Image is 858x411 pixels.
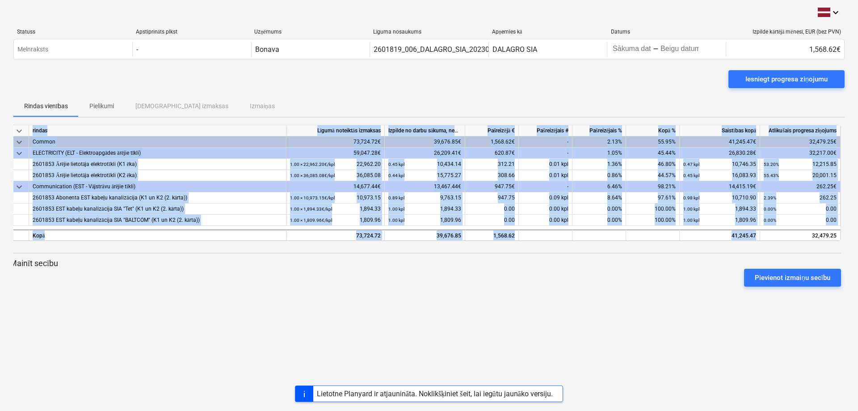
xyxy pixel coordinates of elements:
[611,43,653,55] input: Sākuma datums
[33,215,282,226] div: 2601853 EST kabeļu kanalizācija SIA "BALTCOM" (K1 un K2 (2. kārta))
[17,29,129,35] div: Statuss
[24,102,68,111] p: Rindas vienības
[764,162,779,167] small: 53.20%
[626,159,680,170] div: 46.80%
[290,207,332,212] small: 1.00 × 1,894.33€ / kpl
[33,159,282,170] div: 2601853 Ārējie lietotāja elektrotīkli (K1 ēka)
[519,181,572,192] div: -
[290,173,335,178] small: 1.00 × 36,085.08€ / kpl
[572,148,626,159] div: 1.05%
[683,159,756,170] div: 10,746.35
[764,192,837,203] div: 262.25
[764,170,837,181] div: 20,001.15
[286,181,385,192] div: 14,677.44€
[626,136,680,148] div: 55.95%
[680,229,760,241] div: 41,245.47
[290,218,332,223] small: 1.00 × 1,809.96€ / kpl
[830,7,841,18] i: keyboard_arrow_down
[388,215,461,226] div: 1,809.96
[136,45,138,54] div: -
[659,43,701,55] input: Beigu datums
[254,29,366,35] div: Uzņēmums
[89,102,114,111] p: Pielikumi
[388,195,404,200] small: 0.89 kpl
[388,192,461,203] div: 9,763.15
[764,195,776,200] small: 2.39%
[760,125,841,136] div: Atlikušais progresa ziņojums
[492,29,604,35] div: Apņemies kā
[388,162,404,167] small: 0.45 kpl
[519,125,572,136] div: Pašreizējais #
[683,192,756,203] div: 10,710.90
[10,258,841,269] p: Mainīt secību
[572,125,626,136] div: Pašreizējais %
[683,207,699,212] small: 1.00 kpl
[317,390,553,398] div: Lietotne Planyard ir atjaunināta. Noklikšķiniet šeit, lai iegūtu jaunāko versiju.
[760,148,841,159] div: 32,217.00€
[764,203,837,215] div: 0.00
[33,203,282,215] div: 2601853 EST kabeļu kanalizācija SIA "Tet" (K1 un K2 (2. kārta))
[286,125,385,136] div: Līgumā noteiktās izmaksas
[290,159,381,170] div: 22,962.20
[14,148,25,159] span: keyboard_arrow_down
[255,45,279,54] div: Bonava
[626,215,680,226] div: 100.00%
[33,170,282,181] div: 2601853 Ārējie lietotāja elektrotīkli (K2 ēka)
[626,181,680,192] div: 98.21%
[683,218,699,223] small: 1.00 kpl
[290,195,335,200] small: 1.00 × 10,973.15€ / kpl
[14,182,25,192] span: keyboard_arrow_down
[465,203,519,215] div: 0.00
[653,47,659,52] div: -
[33,181,282,192] div: Communication (EST - Vājstrāvu ārējie tīkli)
[290,230,381,242] div: 73,724.72
[385,148,465,159] div: 26,209.41€
[680,125,760,136] div: Saistības kopā
[572,159,626,170] div: 1.36%
[519,148,572,159] div: -
[626,203,680,215] div: 100.00%
[726,42,844,56] div: 1,568.62€
[33,148,282,159] div: ELECTRICITY (ELT - Elektroapgādes ārējie tīkli)
[680,181,760,192] div: 14,415.19€
[764,218,776,223] small: 0.00%
[14,137,25,148] span: keyboard_arrow_down
[14,126,25,136] span: keyboard_arrow_down
[683,173,699,178] small: 0.45 kpl
[290,162,335,167] small: 1.00 × 22,962.20€ / kpl
[683,195,699,200] small: 0.98 kpl
[519,215,572,226] div: 0.00 kpl
[572,215,626,226] div: 0.00%
[683,170,756,181] div: 16,083.93
[465,215,519,226] div: 0.00
[373,29,485,35] div: Līguma nosaukums
[764,173,779,178] small: 55.43%
[388,173,404,178] small: 0.44 kpl
[33,192,282,203] div: 2601853 Abonenta EST kabeļu kanalizācija (K1 un K2 (2. kārta))
[465,181,519,192] div: 947.75€
[744,269,841,287] button: Pievienot izmaiņu secību
[492,45,537,54] div: DALAGRO SIA
[519,170,572,181] div: 0.01 kpl
[683,215,756,226] div: 1,809.96
[290,170,381,181] div: 36,085.08
[385,181,465,192] div: 13,467.44€
[572,136,626,148] div: 2.13%
[385,136,465,148] div: 39,676.85€
[136,29,248,35] div: Apstiprināts plkst
[683,203,756,215] div: 1,894.33
[626,148,680,159] div: 45.44%
[626,170,680,181] div: 44.57%
[626,125,680,136] div: Kopā %
[680,136,760,148] div: 41,245.47€
[388,203,461,215] div: 1,894.33
[572,181,626,192] div: 6.46%
[290,192,381,203] div: 10,973.15
[465,136,519,148] div: 1,568.62€
[519,192,572,203] div: 0.09 kpl
[465,125,519,136] div: Pašreizējā €
[465,148,519,159] div: 620.87€
[33,136,282,148] div: Common
[29,229,286,241] div: Kopā
[290,215,381,226] div: 1,809.96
